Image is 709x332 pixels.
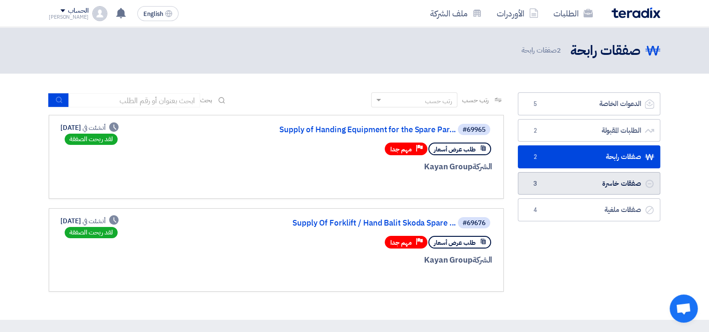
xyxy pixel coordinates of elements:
[522,45,563,56] span: صفقات رابحة
[518,145,660,168] a: صفقات رابحة2
[434,145,476,154] span: طلب عرض أسعار
[65,227,118,238] div: لقد ربحت الصفقة
[462,95,489,105] span: رتب حسب
[425,96,452,106] div: رتب حسب
[518,172,660,195] a: صفقات خاسرة3
[82,216,105,226] span: أنشئت في
[472,254,493,266] span: الشركة
[68,7,88,15] div: الحساب
[390,145,412,154] span: مهم جدا
[69,93,200,107] input: ابحث بعنوان أو رقم الطلب
[60,123,119,133] div: [DATE]
[267,254,492,266] div: Kayan Group
[530,99,541,109] span: 5
[92,6,107,21] img: profile_test.png
[518,119,660,142] a: الطلبات المقبولة2
[200,95,212,105] span: بحث
[82,123,105,133] span: أنشئت في
[137,6,179,21] button: English
[530,152,541,162] span: 2
[530,179,541,189] span: 3
[65,134,118,145] div: لقد ربحت الصفقة
[612,8,660,18] img: Teradix logo
[472,161,493,173] span: الشركة
[143,11,163,17] span: English
[518,198,660,221] a: صفقات ملغية4
[518,92,660,115] a: الدعوات الخاصة5
[423,2,489,24] a: ملف الشركة
[463,127,485,133] div: #69965
[49,15,89,20] div: [PERSON_NAME]
[570,42,641,60] h2: صفقات رابحة
[530,126,541,136] span: 2
[60,216,119,226] div: [DATE]
[463,220,485,226] div: #69676
[269,126,456,134] a: Supply of Handing Equipment for the Spare Par...
[390,238,412,247] span: مهم جدا
[557,45,561,55] span: 2
[530,205,541,215] span: 4
[489,2,546,24] a: الأوردرات
[267,161,492,173] div: Kayan Group
[434,238,476,247] span: طلب عرض أسعار
[269,219,456,227] a: Supply Of Forklift / Hand Balit Skoda Spare ...
[546,2,600,24] a: الطلبات
[670,294,698,323] div: Open chat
